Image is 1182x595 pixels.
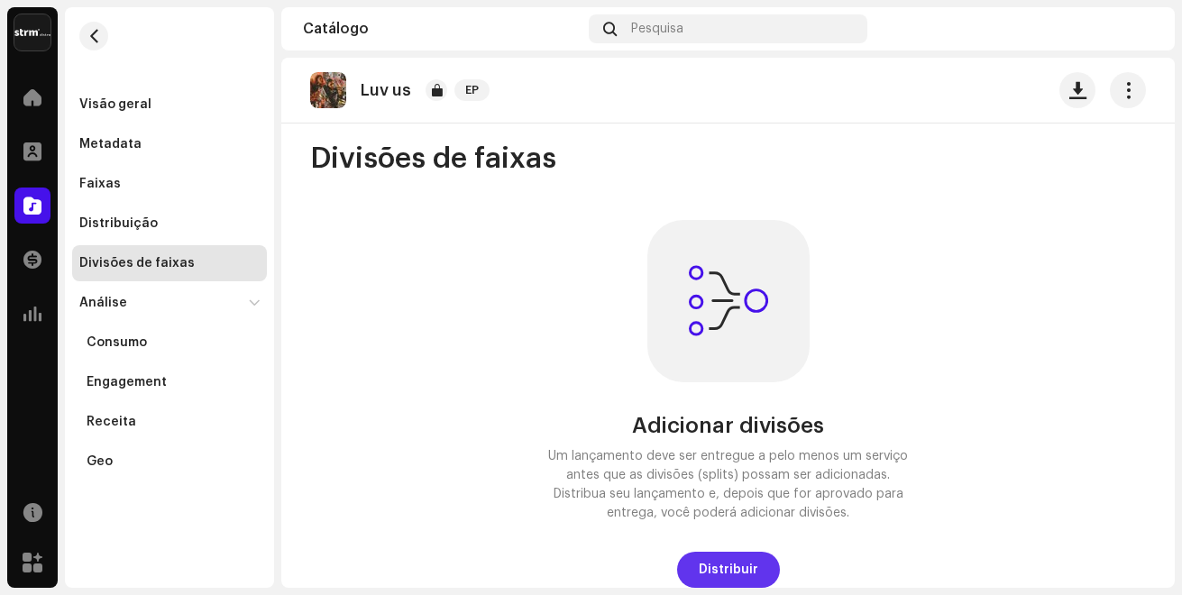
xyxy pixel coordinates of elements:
[87,335,147,350] div: Consumo
[79,296,127,310] div: Análise
[79,97,151,112] div: Visão geral
[72,126,267,162] re-m-nav-item: Metadata
[72,166,267,202] re-m-nav-item: Faixas
[72,245,267,281] re-m-nav-item: Divisões de faixas
[632,411,824,440] div: Adicionar divisões
[72,364,267,400] re-m-nav-item: Engagement
[72,325,267,361] re-m-nav-item: Consumo
[79,177,121,191] div: Faixas
[631,22,683,36] span: Pesquisa
[310,141,556,177] span: Divisões de faixas
[14,14,50,50] img: 408b884b-546b-4518-8448-1008f9c76b02
[72,444,267,480] re-m-nav-item: Geo
[72,285,267,480] re-m-nav-dropdown: Análise
[361,81,411,100] p: Luv us
[79,216,158,231] div: Distribuição
[677,552,780,588] button: Distribuir
[539,447,918,523] div: Um lançamento deve ser entregue a pelo menos um serviço antes que as divisões (splits) possam ser...
[79,256,195,270] div: Divisões de faixas
[699,552,758,588] span: Distribuir
[79,137,142,151] div: Metadata
[87,415,136,429] div: Receita
[72,404,267,440] re-m-nav-item: Receita
[303,22,582,36] div: Catálogo
[72,87,267,123] re-m-nav-item: Visão geral
[87,375,167,389] div: Engagement
[454,79,490,101] span: EP
[1124,14,1153,43] img: 5d86f029-328b-410c-9d3d-df690e67a8b5
[72,206,267,242] re-m-nav-item: Distribuição
[87,454,113,469] div: Geo
[310,72,346,108] img: 7de23da4-1a25-4d65-90e1-a61e89b60890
